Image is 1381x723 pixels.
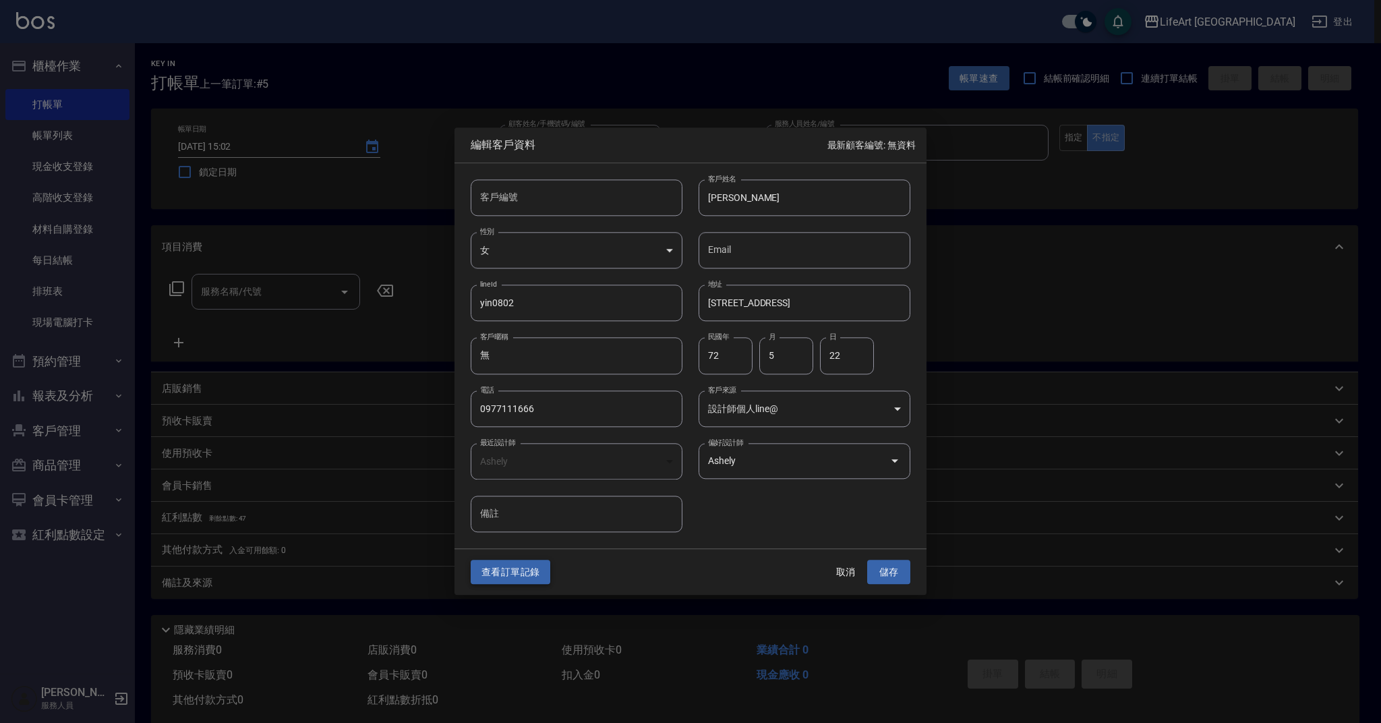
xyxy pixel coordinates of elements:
span: 編輯客戶資料 [471,138,827,152]
p: 最新顧客編號: 無資料 [827,138,916,152]
label: 客戶暱稱 [480,332,508,342]
label: 客戶來源 [708,384,736,395]
label: 最近設計師 [480,437,515,447]
label: 性別 [480,226,494,236]
div: Ashely [471,443,682,480]
label: 日 [829,332,836,342]
label: lineId [480,279,497,289]
button: 儲存 [867,560,910,585]
button: 查看訂單記錄 [471,560,550,585]
button: Open [884,451,906,472]
label: 地址 [708,279,722,289]
label: 民國年 [708,332,729,342]
button: 取消 [824,560,867,585]
div: 女 [471,232,682,268]
label: 偏好設計師 [708,437,743,447]
label: 電話 [480,384,494,395]
label: 月 [769,332,775,342]
label: 客戶姓名 [708,173,736,183]
div: 設計師個人line@ [699,391,910,427]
